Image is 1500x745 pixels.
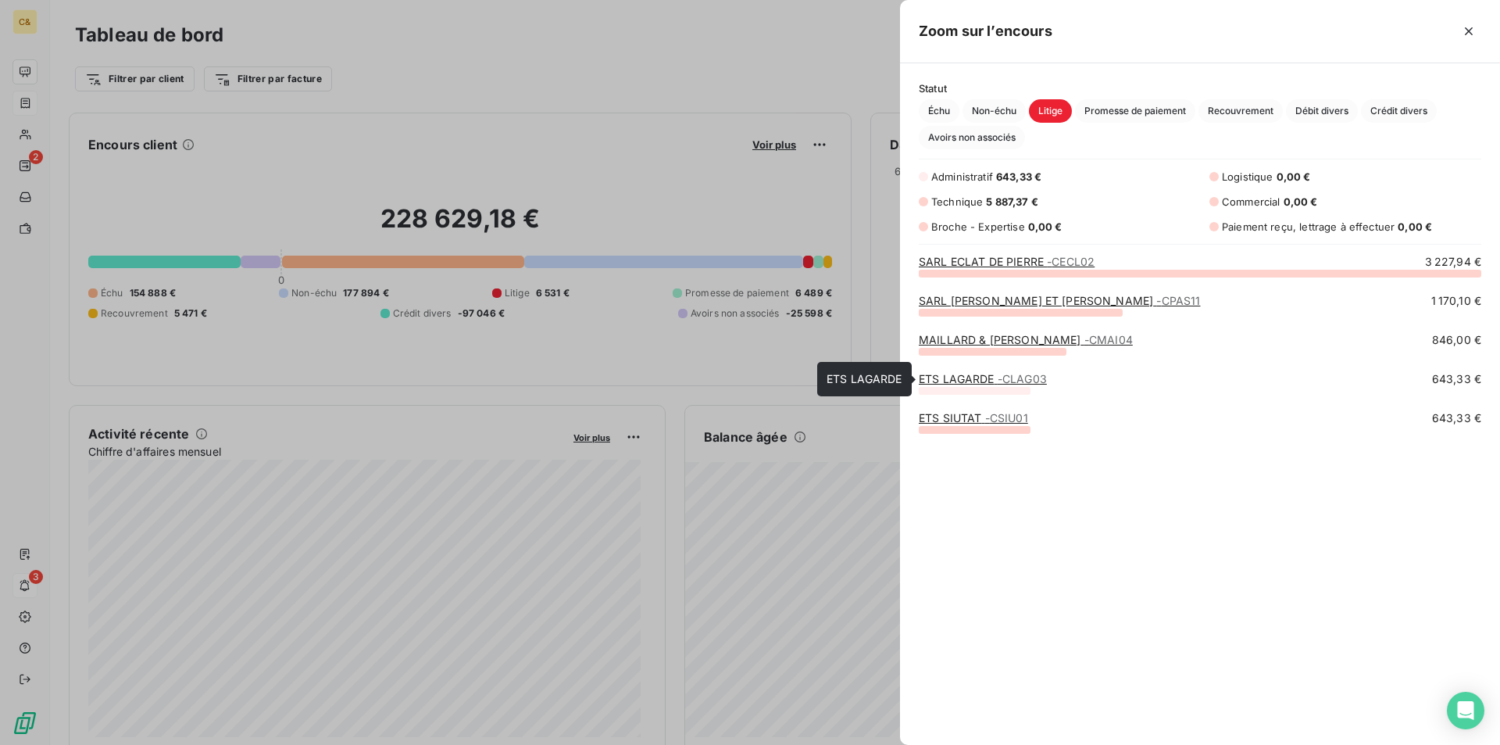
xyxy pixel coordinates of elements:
a: ETS SIUTAT [919,411,1028,424]
button: Recouvrement [1198,99,1283,123]
span: Broche - Expertise [931,220,1025,233]
span: Administratif [931,170,993,183]
span: 1 170,10 € [1431,293,1482,309]
span: Technique [931,195,983,208]
button: Non-échu [962,99,1026,123]
a: MAILLARD & [PERSON_NAME] [919,333,1133,346]
h5: Zoom sur l’encours [919,20,1052,42]
span: - CPAS11 [1156,294,1200,307]
span: - CSIU01 [985,411,1028,424]
span: 643,33 € [996,170,1041,183]
a: SARL ECLAT DE PIERRE [919,255,1095,268]
span: 3 227,94 € [1425,254,1482,270]
a: SARL [PERSON_NAME] ET [PERSON_NAME] [919,294,1200,307]
button: Litige [1029,99,1072,123]
div: Open Intercom Messenger [1447,692,1484,729]
span: - CMAI04 [1084,333,1133,346]
button: Avoirs non associés [919,126,1025,149]
span: 643,33 € [1432,410,1481,426]
span: 846,00 € [1432,332,1481,348]
span: 0,00 € [1277,170,1311,183]
span: 0,00 € [1284,195,1318,208]
span: 0,00 € [1028,220,1062,233]
span: - CLAG03 [998,372,1047,385]
span: Statut [919,82,1481,95]
span: - CECL02 [1047,255,1095,268]
button: Promesse de paiement [1075,99,1195,123]
span: Paiement reçu, lettrage à effectuer [1222,220,1395,233]
button: Crédit divers [1361,99,1437,123]
span: 0,00 € [1398,220,1432,233]
button: Débit divers [1286,99,1358,123]
span: Commercial [1222,195,1280,208]
button: Échu [919,99,959,123]
div: grid [900,254,1500,726]
span: ETS LAGARDE [827,372,902,385]
span: 5 887,37 € [986,195,1038,208]
span: Logistique [1222,170,1273,183]
a: ETS LAGARDE [919,372,1047,385]
span: 643,33 € [1432,371,1481,387]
